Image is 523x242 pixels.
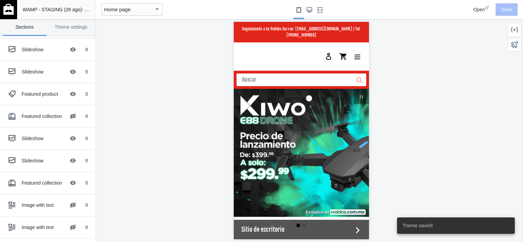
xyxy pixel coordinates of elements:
[65,109,80,124] button: Hide
[65,220,80,235] button: Hide
[49,19,93,36] a: Theme settings
[65,42,80,57] button: Hide
[104,6,131,12] mat-select-trigger: Home page
[22,46,65,53] div: Slideshow
[65,131,80,146] button: Hide
[22,202,65,209] div: Image with text
[116,28,131,41] button: Menú
[22,91,65,97] div: Featured product
[473,7,485,12] span: Open
[22,113,65,120] div: Featured collection
[65,153,80,168] button: Hide
[3,19,47,36] a: Sections
[22,157,65,164] div: Slideshow
[65,86,80,102] button: Hide
[22,68,65,75] div: Slideshow
[22,179,65,186] div: Featured collection
[3,52,132,64] input: Buscar
[8,23,31,46] a: image
[22,224,65,231] div: Image with text
[23,7,82,12] span: WAMP - STAGING (26 ago)
[8,203,119,212] span: Sitio de escritorio
[122,52,129,64] a: submit search
[65,198,80,213] button: Hide
[65,64,80,79] button: Hide
[403,222,433,229] span: Theme saved!
[65,175,80,190] button: Hide
[22,135,65,142] div: Slideshow
[82,7,117,12] span: - by Shop Sheriff
[3,4,14,15] img: main-logo_60x60_white.png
